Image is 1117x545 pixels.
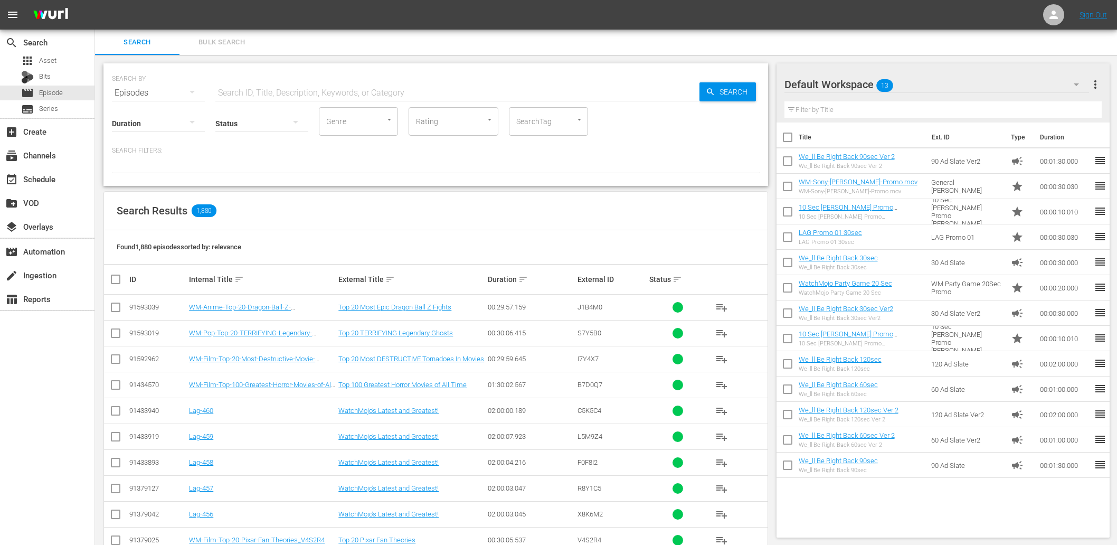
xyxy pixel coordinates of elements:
[1094,433,1106,446] span: reorder
[709,476,734,501] button: playlist_add
[799,153,895,161] a: We_ll Be Right Back 90sec Ver 2
[649,273,706,286] div: Status
[117,243,241,251] span: Found 1,880 episodes sorted by: relevance
[1036,148,1094,174] td: 00:01:30.000
[488,381,574,389] div: 01:30:02.567
[709,372,734,398] button: playlist_add
[5,149,18,162] span: Channels
[1005,123,1034,152] th: Type
[578,329,601,337] span: S7Y5B0
[39,71,51,82] span: Bits
[1094,357,1106,370] span: reorder
[799,163,895,170] div: We_ll Be Right Back 90sec Ver 2
[1011,180,1024,193] span: Promo
[1094,382,1106,395] span: reorder
[488,273,574,286] div: Duration
[189,433,213,440] a: Lag-459
[1094,230,1106,243] span: reorder
[578,433,602,440] span: L5M9Z4
[578,407,601,415] span: C5K5C4
[1011,408,1024,421] span: Ad
[578,484,601,492] span: R8Y1C5
[927,224,1007,250] td: LAG Promo 01
[715,482,728,495] span: playlist_add
[799,315,893,322] div: We_ll Be Right Back 30sec Ver2
[39,55,56,66] span: Asset
[927,326,1007,351] td: 10 Sec [PERSON_NAME] Promo [PERSON_NAME]
[799,381,878,389] a: We_ll Be Right Back 60sec
[799,441,895,448] div: We_ll Be Right Back 60sec Ver 2
[799,467,878,474] div: We_ll Be Right Back 90sec
[518,275,528,284] span: sort
[578,381,602,389] span: B7D0Q7
[25,3,76,27] img: ans4CAIJ8jUAAAAAAAAAAAAAAAAAAAAAAAAgQb4GAAAAAAAAAAAAAAAAAAAAAAAAJMjXAAAAAAAAAAAAAAAAAAAAAAAAgAT5G...
[1094,154,1106,167] span: reorder
[21,87,34,99] span: Episode
[129,433,186,440] div: 91433919
[799,203,897,219] a: 10 Sec [PERSON_NAME] Promo [PERSON_NAME]
[1094,180,1106,192] span: reorder
[488,407,574,415] div: 02:00:00.189
[699,82,756,101] button: Search
[1011,231,1024,243] span: Promo
[112,146,760,155] p: Search Filters:
[1011,256,1024,269] span: Ad
[488,510,574,518] div: 02:00:03.045
[1094,458,1106,471] span: reorder
[485,115,495,125] button: Open
[799,305,893,313] a: We_ll Be Right Back 30sec Ver2
[189,484,213,492] a: Lag-457
[129,407,186,415] div: 91433940
[799,123,926,152] th: Title
[39,88,63,98] span: Episode
[338,407,439,415] a: WatchMojo’s Latest and Greatest!
[1036,351,1094,377] td: 00:02:00.000
[709,295,734,320] button: playlist_add
[709,321,734,346] button: playlist_add
[21,103,34,116] span: Series
[189,536,325,544] a: WM-Film-Top-20-Pixar-Fan-Theories_V4S2R4
[715,430,728,443] span: playlist_add
[799,178,917,186] a: WM-Sony-[PERSON_NAME]-Promo.mov
[1094,408,1106,420] span: reorder
[1036,199,1094,224] td: 00:00:10.010
[715,327,728,340] span: playlist_add
[5,36,18,49] span: Search
[488,433,574,440] div: 02:00:07.923
[1011,383,1024,396] span: Ad
[189,510,213,518] a: Lag-456
[1094,332,1106,344] span: reorder
[927,377,1007,402] td: 60 Ad Slate
[338,536,415,544] a: Top 20 Pixar Fan Theories
[186,36,258,49] span: Bulk Search
[799,264,878,271] div: We_ll Be Right Back 30sec
[1011,155,1024,167] span: Ad
[129,536,186,544] div: 91379025
[715,405,728,417] span: playlist_add
[338,381,467,389] a: Top 100 Greatest Horror Movies of All Time
[338,458,439,466] a: WatchMojo’s Latest and Greatest!
[799,279,892,287] a: WatchMojo Party Game 20 Sec
[192,204,216,217] span: 1,880
[709,424,734,449] button: playlist_add
[129,355,186,363] div: 91592962
[384,115,394,125] button: Open
[488,536,574,544] div: 00:30:05.537
[21,71,34,83] div: Bits
[1094,281,1106,294] span: reorder
[5,126,18,138] span: Create
[1036,427,1094,453] td: 00:01:00.000
[5,173,18,186] span: Schedule
[21,54,34,67] span: Asset
[189,381,335,397] a: WM-Film-Top-100-Greatest-Horror-Movies-of-All-Time_B7D0Q7
[927,275,1007,300] td: WM Party Game 20Sec Promo
[1011,307,1024,320] span: Ad
[1089,78,1102,91] span: more_vert
[129,275,186,284] div: ID
[1089,72,1102,97] button: more_vert
[129,458,186,466] div: 91433893
[5,269,18,282] span: Ingestion
[338,355,484,363] a: Top 20 Most DESTRUCTIVE Tornadoes In Movies
[5,221,18,233] span: Overlays
[1036,377,1094,402] td: 00:01:00.000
